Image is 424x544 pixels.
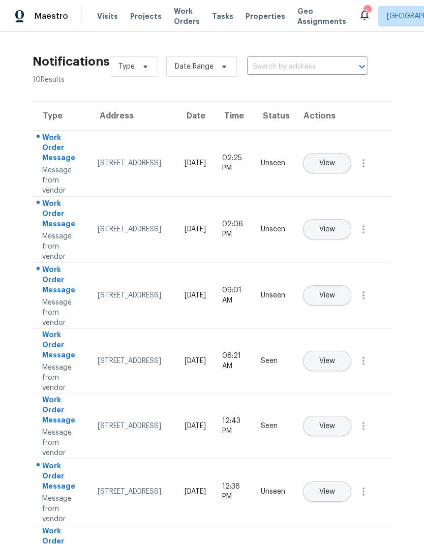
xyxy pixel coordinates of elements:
[42,461,81,494] div: Work Order Message
[42,297,81,328] div: Message from vendor
[246,11,285,21] span: Properties
[214,102,253,130] th: Time
[185,158,206,168] div: [DATE]
[42,329,81,362] div: Work Order Message
[261,487,285,497] div: Unseen
[185,356,206,366] div: [DATE]
[97,11,118,21] span: Visits
[364,6,371,16] div: 5
[33,75,110,85] div: 10 Results
[98,224,168,234] div: [STREET_ADDRESS]
[185,290,206,300] div: [DATE]
[42,132,81,165] div: Work Order Message
[319,292,335,299] span: View
[261,421,285,431] div: Seen
[303,219,351,239] button: View
[98,421,168,431] div: [STREET_ADDRESS]
[212,13,233,20] span: Tasks
[118,62,135,72] span: Type
[355,59,369,74] button: Open
[174,6,200,26] span: Work Orders
[98,487,168,497] div: [STREET_ADDRESS]
[303,416,351,436] button: View
[33,102,89,130] th: Type
[222,416,245,436] div: 12:43 PM
[293,102,391,130] th: Actions
[319,357,335,365] span: View
[319,488,335,496] span: View
[33,56,110,67] h2: Notifications
[319,226,335,233] span: View
[303,481,351,502] button: View
[176,102,214,130] th: Date
[253,102,293,130] th: Status
[130,11,162,21] span: Projects
[185,421,206,431] div: [DATE]
[98,158,168,168] div: [STREET_ADDRESS]
[303,153,351,173] button: View
[42,198,81,231] div: Work Order Message
[222,153,245,173] div: 02:25 PM
[42,264,81,297] div: Work Order Message
[222,285,245,306] div: 09:01 AM
[261,356,285,366] div: Seen
[89,102,176,130] th: Address
[319,160,335,167] span: View
[222,219,245,239] div: 02:06 PM
[319,422,335,430] span: View
[98,290,168,300] div: [STREET_ADDRESS]
[247,59,340,75] input: Search by address
[42,395,81,428] div: Work Order Message
[42,428,81,458] div: Message from vendor
[175,62,214,72] span: Date Range
[42,362,81,393] div: Message from vendor
[261,224,285,234] div: Unseen
[98,356,168,366] div: [STREET_ADDRESS]
[222,481,245,502] div: 12:38 PM
[303,351,351,371] button: View
[42,231,81,262] div: Message from vendor
[261,290,285,300] div: Unseen
[261,158,285,168] div: Unseen
[222,351,245,371] div: 08:21 AM
[42,494,81,524] div: Message from vendor
[297,6,346,26] span: Geo Assignments
[185,487,206,497] div: [DATE]
[42,165,81,196] div: Message from vendor
[185,224,206,234] div: [DATE]
[303,285,351,306] button: View
[35,11,68,21] span: Maestro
